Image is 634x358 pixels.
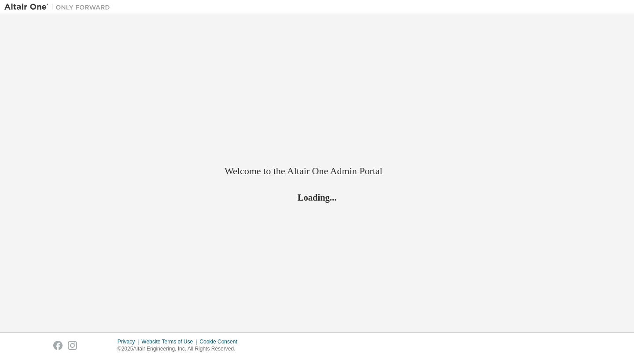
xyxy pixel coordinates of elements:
[4,3,114,11] img: Altair One
[199,338,242,345] div: Cookie Consent
[118,338,141,345] div: Privacy
[53,341,63,350] img: facebook.svg
[141,338,199,345] div: Website Terms of Use
[118,345,243,353] p: © 2025 Altair Engineering, Inc. All Rights Reserved.
[225,165,409,177] h2: Welcome to the Altair One Admin Portal
[225,192,409,203] h2: Loading...
[68,341,77,350] img: instagram.svg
